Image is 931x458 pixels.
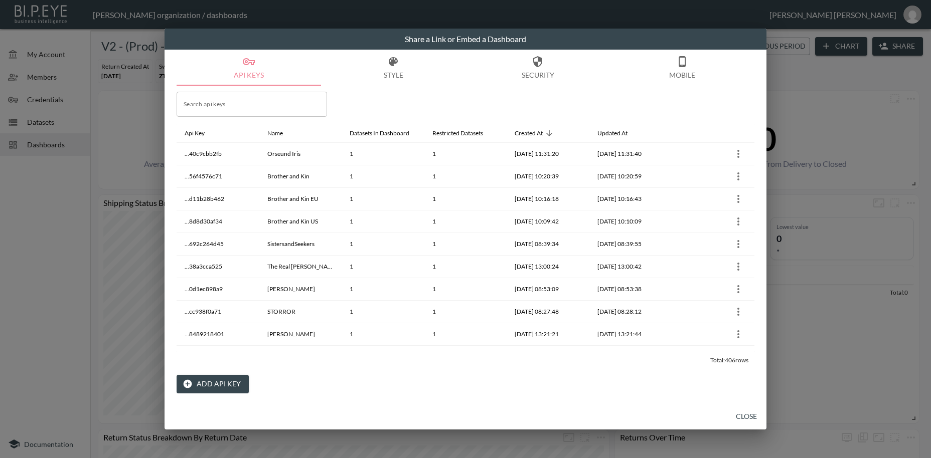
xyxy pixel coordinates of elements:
th: 2025-09-18, 10:20:59 [589,165,672,188]
span: Name [267,127,296,139]
th: Cernucci [259,346,342,368]
th: 1 [342,323,424,346]
th: 1 [424,256,507,278]
th: Brother and Kin US [259,210,342,233]
div: Restricted Datasets [432,127,483,139]
button: Add API Key [177,375,249,393]
span: Total: 406 rows [710,356,748,364]
th: 2025-09-16, 13:21:44 [589,323,672,346]
button: Mobile [610,50,754,86]
button: Security [466,50,610,86]
div: Api Key [185,127,205,139]
th: 1 [342,165,424,188]
th: 1 [342,188,424,210]
span: Datasets In Dashboard [350,127,422,139]
button: more [730,213,746,230]
th: 1 [424,323,507,346]
th: ...d11b28b462 [177,188,259,210]
th: 1 [342,301,424,323]
th: ...2b48650339 [177,346,259,368]
th: 2025-09-18, 08:39:34 [507,233,589,256]
th: ...8489218401 [177,323,259,346]
button: more [730,326,746,342]
th: 1 [424,278,507,301]
span: Api Key [185,127,218,139]
th: ...56f4576c71 [177,165,259,188]
th: {"key":null,"ref":null,"props":{"row":{"id":"f2527b17-cf2c-4fea-baa1-c4120dd36643","apiKey":"...5... [672,165,754,188]
th: ...38a3cca525 [177,256,259,278]
th: {"key":null,"ref":null,"props":{"row":{"id":"b3eb808a-9b96-4ae8-bf9d-e942fbac6f79","apiKey":"...d... [672,188,754,210]
th: STORROR [259,301,342,323]
th: 1 [424,188,507,210]
th: Orseund Iris [259,143,342,165]
th: 1 [424,346,507,368]
span: Restricted Datasets [432,127,496,139]
th: 1 [424,210,507,233]
th: 1 [424,143,507,165]
th: 1 [342,256,424,278]
button: more [730,349,746,365]
button: more [730,259,746,275]
span: Created At [515,127,556,139]
th: 2025-09-19, 11:31:20 [507,143,589,165]
th: ...0d1ec898a9 [177,278,259,301]
th: 2025-09-19, 11:31:40 [589,143,672,165]
th: The Real McCoy's [259,256,342,278]
th: Brother and Kin EU [259,188,342,210]
div: Datasets In Dashboard [350,127,409,139]
th: ...692c264d45 [177,233,259,256]
th: {"key":null,"ref":null,"props":{"row":{"id":"e3391676-7d3c-45a9-82db-2df49da86b0b","apiKey":"...8... [672,323,754,346]
th: {"key":null,"ref":null,"props":{"row":{"id":"6a1d1ccf-e05e-418f-8719-9b28de960f4f","apiKey":"...0... [672,278,754,301]
button: Close [730,407,762,426]
button: more [730,168,746,184]
span: Updated At [597,127,641,139]
th: 2025-09-17, 08:28:12 [589,301,672,323]
button: Style [321,50,466,86]
th: 2025-09-18, 10:10:09 [589,210,672,233]
button: more [730,236,746,252]
button: more [730,304,746,320]
th: {"key":null,"ref":null,"props":{"row":{"id":"c0128f93-bfb7-4d60-8ec4-2f54efcce7d5","apiKey":"...4... [672,143,754,165]
th: 2025-09-16, 10:41:49 [589,346,672,368]
div: Name [267,127,283,139]
th: 2025-09-18, 10:16:43 [589,188,672,210]
th: 2025-09-17, 08:53:09 [507,278,589,301]
th: {"key":null,"ref":null,"props":{"row":{"id":"c2a13b16-ba56-4826-aa41-0a2b29701125","apiKey":"...3... [672,256,754,278]
th: {"key":null,"ref":null,"props":{"row":{"id":"cf0a494c-6a53-4bdd-91de-deeaac42210b","apiKey":"...2... [672,346,754,368]
th: {"key":null,"ref":null,"props":{"row":{"id":"9fd1d7fc-f7f4-47b7-8dfb-a0cabd5baf39","apiKey":"...6... [672,233,754,256]
th: 2025-09-17, 08:27:48 [507,301,589,323]
th: Angry Pablo [259,278,342,301]
th: 1 [424,233,507,256]
th: 1 [342,278,424,301]
button: API Keys [177,50,321,86]
th: {"key":null,"ref":null,"props":{"row":{"id":"c631ebfc-cafa-4032-8f1f-e3e464cf3583","apiKey":"...8... [672,210,754,233]
th: William Powell [259,323,342,346]
button: more [730,281,746,297]
h2: Share a Link or Embed a Dashboard [165,29,766,50]
th: 2025-09-18, 10:20:39 [507,165,589,188]
th: 1 [424,165,507,188]
th: 2025-09-18, 08:39:55 [589,233,672,256]
th: 1 [342,210,424,233]
th: 2025-09-17, 08:53:38 [589,278,672,301]
div: Updated At [597,127,628,139]
th: ...8d8d30af34 [177,210,259,233]
th: 2025-09-16, 13:21:21 [507,323,589,346]
div: Created At [515,127,543,139]
th: 1 [342,346,424,368]
th: 1 [342,233,424,256]
th: 2025-09-16, 10:41:15 [507,346,589,368]
th: 2025-09-18, 10:16:18 [507,188,589,210]
th: 1 [342,143,424,165]
th: {"key":null,"ref":null,"props":{"row":{"id":"74dd37c4-b43c-497c-94b3-1d4eeece0246","apiKey":"...c... [672,301,754,323]
th: 2025-09-18, 10:09:42 [507,210,589,233]
th: SistersandSeekers [259,233,342,256]
th: Brother and Kin [259,165,342,188]
th: ...40c9cbb2fb [177,143,259,165]
th: 2025-09-17, 13:00:42 [589,256,672,278]
th: 2025-09-17, 13:00:24 [507,256,589,278]
button: more [730,146,746,162]
th: ...cc938f0a71 [177,301,259,323]
th: 1 [424,301,507,323]
button: more [730,191,746,207]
